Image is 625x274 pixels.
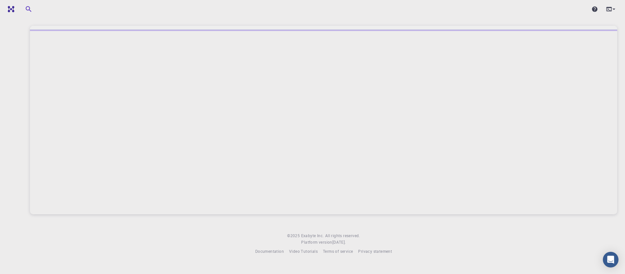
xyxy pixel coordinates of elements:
span: Terms of service [323,249,353,254]
a: Documentation [255,248,284,255]
span: Video Tutorials [289,249,318,254]
span: Exabyte Inc. [301,233,324,238]
a: [DATE]. [332,239,346,246]
span: All rights reserved. [325,233,360,239]
a: Privacy statement [358,248,392,255]
span: © 2025 [287,233,301,239]
a: Terms of service [323,248,353,255]
span: Privacy statement [358,249,392,254]
span: Documentation [255,249,284,254]
a: Video Tutorials [289,248,318,255]
span: Platform version [301,239,332,246]
img: logo [5,6,14,12]
span: [DATE] . [332,239,346,245]
a: Exabyte Inc. [301,233,324,239]
div: Open Intercom Messenger [603,252,618,267]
